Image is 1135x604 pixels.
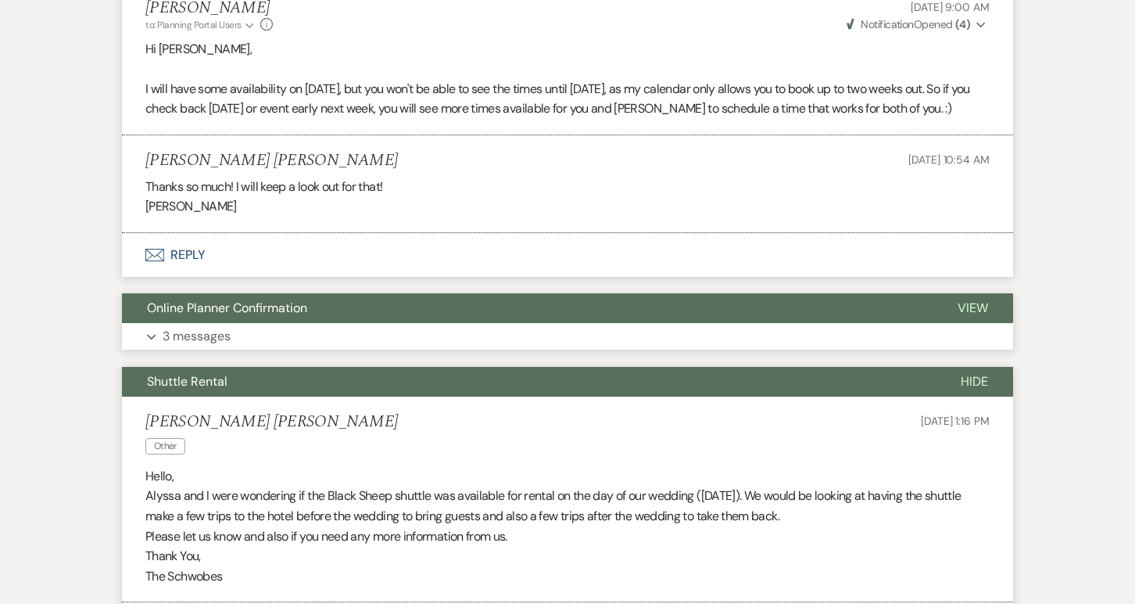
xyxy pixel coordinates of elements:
[861,17,913,31] span: Notification
[145,18,256,32] button: to: Planning Portal Users
[145,546,990,566] p: Thank You,
[145,527,990,547] p: Please let us know and also if you need any more information from us.
[122,293,933,323] button: Online Planner Confirmation
[145,79,990,119] p: I will have some availability on [DATE], but you won't be able to see the times until [DATE], as ...
[844,16,990,33] button: NotificationOpened (4)
[122,367,936,397] button: Shuttle Rental
[908,153,990,167] span: [DATE] 10:54 AM
[847,17,970,31] span: Opened
[145,151,398,171] h5: [PERSON_NAME] [PERSON_NAME]
[145,486,990,526] p: Alyssa and I were wondering if the Black Sheep shuttle was available for rental on the day of our...
[145,177,990,217] div: Thanks so much! I will keep a look out for that! [PERSON_NAME]
[921,414,990,428] span: [DATE] 1:16 PM
[961,373,988,390] span: Hide
[145,19,242,31] span: to: Planning Portal Users
[955,17,970,31] strong: ( 4 )
[122,233,1013,277] button: Reply
[145,39,990,59] p: Hi [PERSON_NAME],
[122,323,1013,350] button: 3 messages
[163,326,231,347] p: 3 messages
[936,367,1013,397] button: Hide
[145,412,398,432] h5: [PERSON_NAME] [PERSON_NAME]
[145,438,185,455] span: Other
[147,300,307,316] span: Online Planner Confirmation
[958,300,988,316] span: View
[145,466,990,487] p: Hello,
[145,566,990,587] p: The Schwobes
[147,373,227,390] span: Shuttle Rental
[933,293,1013,323] button: View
